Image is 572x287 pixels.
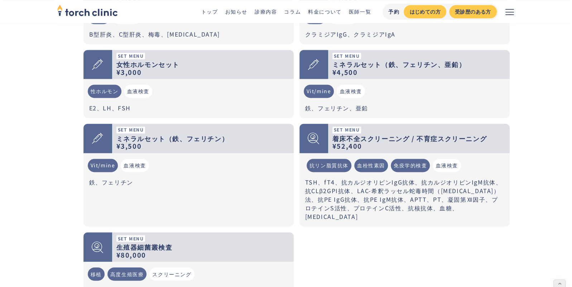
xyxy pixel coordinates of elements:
p: 鉄、フェリチン、亜鉛 [305,104,504,112]
div: 血液検査 [433,159,461,172]
a: 料金について [308,8,342,15]
strong: 女性ホルモンセット [116,59,179,69]
a: 診療内容 [255,8,277,15]
div: 免疫学的検査 [391,159,430,172]
div: 血栓性素因 [354,159,388,172]
strong: 生殖器細菌叢検査 [116,242,173,251]
strong: ミネラルセット（鉄、フェリチン） [116,134,229,143]
div: 性ホルモン [88,85,121,98]
strong: ¥80,000 [116,250,146,259]
p: 鉄、フェリチン [89,178,288,186]
strong: ミネラルセット（鉄、フェリチン、亜鉛） [332,59,466,69]
p: B型肝炎、C型肝炎、梅毒、[MEDICAL_DATA] [89,30,288,38]
div: 血液検査 [337,85,365,98]
div: 血液検査 [121,159,149,172]
a: お知らせ [225,8,247,15]
div: Set Menu [332,126,361,133]
p: クラミジアIgG、クラミジアIgA [305,30,504,38]
div: スクリーニング [149,267,194,281]
div: Set Menu [332,53,361,59]
strong: 着床不全スクリーニング / 不育症スクリーニング [332,134,487,143]
div: 血液検査 [124,85,152,98]
strong: ¥3,500 [116,141,142,150]
a: home [57,5,118,18]
div: Set Menu [116,53,145,59]
div: Set Menu [116,126,145,133]
div: 受診歴のある方 [455,8,491,15]
a: コラム [284,8,301,15]
img: torch clinic [57,2,118,18]
strong: ¥3,000 [116,67,142,77]
div: 移植 [88,267,105,281]
div: Set Menu [116,235,145,241]
div: 抗リン脂質抗体 [307,159,351,172]
strong: ¥52,400 [332,141,362,150]
div: 高度生殖医療 [107,267,147,281]
p: TSH、fT4、抗カルジオリピンIgG抗体、抗カルジオリピンIgM抗体、抗CLβ2GPI抗体、LAC-希釈ラッセル蛇毒時間（[MEDICAL_DATA]）法、抗PE IgG抗体、抗PE IgM抗... [305,178,504,221]
a: 医師一覧 [349,8,371,15]
div: Vit/mine [304,85,334,98]
div: Vit/mine [88,159,118,172]
div: 予約 [388,8,399,15]
a: はじめての方 [404,5,446,18]
p: E2、LH、FSH [89,104,288,112]
div: はじめての方 [409,8,440,15]
a: 受診歴のある方 [449,5,497,18]
a: トップ [201,8,218,15]
strong: ¥4,500 [332,67,358,77]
